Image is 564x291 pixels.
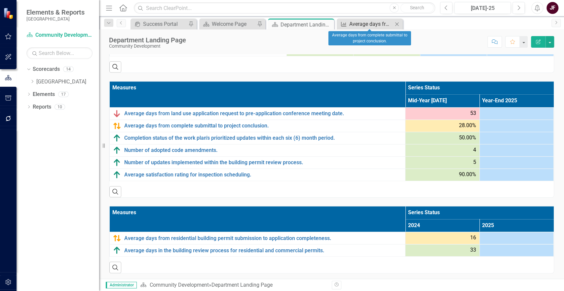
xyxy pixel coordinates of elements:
[33,91,55,98] a: Elements
[109,44,186,49] div: Community Development
[349,20,393,28] div: Average days from complete submittal to project conclusion.
[410,5,424,10] span: Search
[405,132,479,144] td: Double-Click to Edit
[405,232,479,244] td: Double-Click to Edit
[124,248,402,254] a: Average days in the building review process for residential and commercial permits.
[110,169,405,181] td: Double-Click to Edit Right Click for Context Menu
[479,107,553,120] td: Double-Click to Edit
[479,156,553,169] td: Double-Click to Edit
[124,235,402,241] a: Average days from residential building permit submission to application completeness.
[124,147,402,153] a: Number of adopted code amendments.
[113,234,121,242] img: Caution
[124,123,402,129] a: Average days from complete submittal to project conclusion.
[405,144,479,156] td: Double-Click to Edit
[110,144,405,156] td: Double-Click to Edit Right Click for Context Menu
[400,3,433,13] button: Search
[473,159,476,166] span: 5
[470,110,476,117] span: 53
[405,244,479,257] td: Double-Click to Edit
[113,246,121,254] img: Above Target
[124,111,402,117] a: Average days from land use application request to pre-application conference meeting date.
[212,20,255,28] div: Welcome Page
[113,110,121,118] img: Below Plan
[110,132,405,144] td: Double-Click to Edit Right Click for Context Menu
[546,2,558,14] button: JF
[124,135,402,141] a: Completion status of the work plan's prioritized updates within each six (6) month period.
[26,8,85,16] span: Elements & Reports
[110,244,405,257] td: Double-Click to Edit Right Click for Context Menu
[405,156,479,169] td: Double-Click to Edit
[479,232,553,244] td: Double-Click to Edit
[106,282,137,288] span: Administrator
[328,31,411,45] div: Average days from complete submittal to project conclusion.
[479,244,553,257] td: Double-Click to Edit
[211,282,272,288] div: Department Landing Page
[36,78,99,86] a: [GEOGRAPHIC_DATA]
[124,160,402,166] a: Number of updates implemented within the building permit review process.
[110,156,405,169] td: Double-Click to Edit Right Click for Context Menu
[201,20,255,28] a: Welcome Page
[113,146,121,154] img: Above Target
[33,66,60,73] a: Scorecards
[26,16,85,22] small: [GEOGRAPHIC_DATA]
[132,20,187,28] a: Success Portal
[110,120,405,132] td: Double-Click to Edit Right Click for Context Menu
[124,172,402,178] a: Average satisfaction rating for inspection scheduling.
[459,134,476,142] span: 50.00%
[405,169,479,181] td: Double-Click to Edit
[134,2,435,14] input: Search ClearPoint...
[26,31,93,39] a: Community Development
[143,20,187,28] div: Success Portal
[405,120,479,132] td: Double-Click to Edit
[55,104,65,110] div: 10
[110,232,405,244] td: Double-Click to Edit Right Click for Context Menu
[479,132,553,144] td: Double-Click to Edit
[473,146,476,154] span: 4
[459,122,476,129] span: 28.00%
[113,159,121,167] img: Above Target
[479,120,553,132] td: Double-Click to Edit
[26,47,93,59] input: Search Below...
[63,67,74,72] div: 14
[470,234,476,242] span: 16
[479,144,553,156] td: Double-Click to Edit
[281,21,332,29] div: Department Landing Page
[109,36,186,44] div: Department Landing Page
[338,20,393,28] a: Average days from complete submittal to project conclusion.
[58,91,69,97] div: 17
[457,4,508,12] div: [DATE]-25
[33,103,51,111] a: Reports
[405,107,479,120] td: Double-Click to Edit
[3,8,15,19] img: ClearPoint Strategy
[470,246,476,254] span: 33
[149,282,208,288] a: Community Development
[110,107,405,120] td: Double-Click to Edit Right Click for Context Menu
[454,2,511,14] button: [DATE]-25
[113,122,121,130] img: Caution
[479,169,553,181] td: Double-Click to Edit
[113,171,121,179] img: Above Target
[459,171,476,178] span: 90.00%
[113,134,121,142] img: Above Target
[140,281,326,289] div: »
